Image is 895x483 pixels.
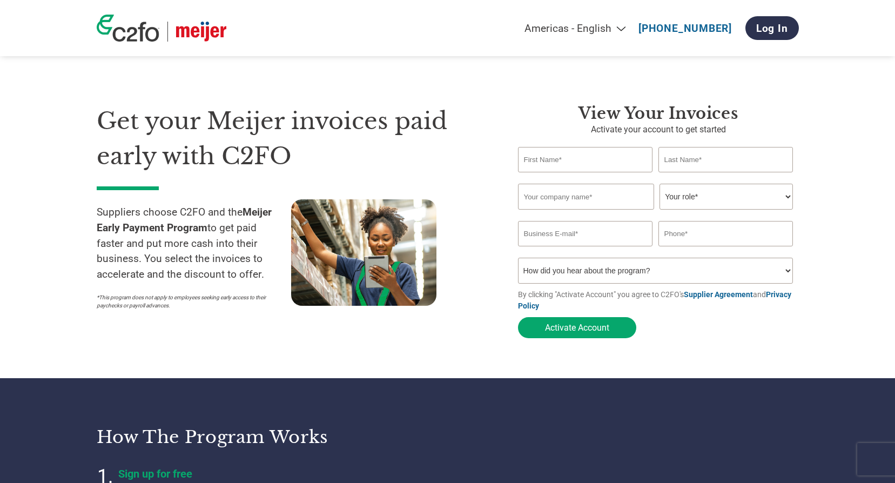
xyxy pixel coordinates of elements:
input: Phone* [658,221,793,246]
h3: How the program works [97,426,434,448]
div: Inavlid Phone Number [658,247,793,253]
p: Activate your account to get started [518,123,799,136]
button: Activate Account [518,317,636,338]
p: *This program does not apply to employees seeking early access to their paychecks or payroll adva... [97,293,280,310]
img: Meijer [176,22,226,42]
img: c2fo logo [97,15,159,42]
h1: Get your Meijer invoices paid early with C2FO [97,104,486,173]
strong: Meijer Early Payment Program [97,206,272,234]
a: Privacy Policy [518,290,791,310]
a: Supplier Agreement [684,290,753,299]
h3: View Your Invoices [518,104,799,123]
div: Invalid last name or last name is too long [658,173,793,179]
div: Invalid company name or company name is too long [518,211,793,217]
img: supply chain worker [291,199,436,306]
div: Inavlid Email Address [518,247,653,253]
a: [PHONE_NUMBER] [638,22,732,35]
div: Invalid first name or first name is too long [518,173,653,179]
a: Log In [745,16,799,40]
input: First Name* [518,147,653,172]
input: Last Name* [658,147,793,172]
p: By clicking "Activate Account" you agree to C2FO's and [518,289,799,312]
select: Title/Role [660,184,793,210]
input: Invalid Email format [518,221,653,246]
input: Your company name* [518,184,654,210]
h4: Sign up for free [118,467,388,480]
p: Suppliers choose C2FO and the to get paid faster and put more cash into their business. You selec... [97,205,291,283]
